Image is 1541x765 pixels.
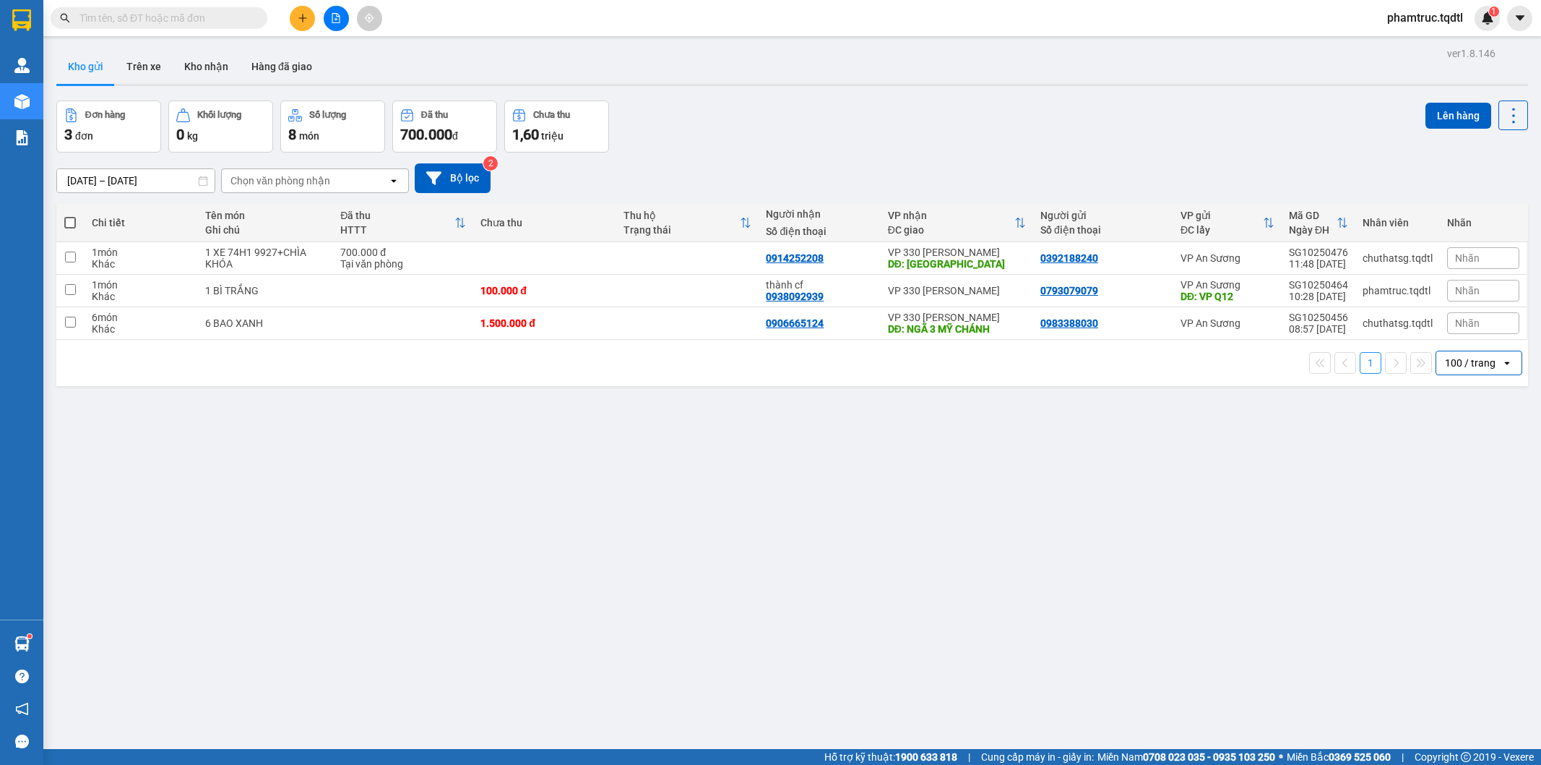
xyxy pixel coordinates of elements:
img: icon-new-feature [1481,12,1494,25]
input: Select a date range. [57,169,215,192]
svg: open [1501,357,1513,369]
button: file-add [324,6,349,31]
img: warehouse-icon [14,58,30,73]
div: DĐ: HẢI LĂNG [888,258,1026,270]
th: Toggle SortBy [1282,204,1355,242]
span: | [1402,749,1404,765]
strong: 0708 023 035 - 0935 103 250 [1143,751,1275,763]
th: Toggle SortBy [333,204,473,242]
div: Ghi chú [205,224,326,236]
span: Nhãn [1455,252,1480,264]
button: Bộ lọc [415,163,491,193]
div: Khối lượng [197,110,241,120]
button: Khối lượng0kg [168,101,273,153]
div: Đã thu [421,110,448,120]
div: Nhân viên [1363,217,1433,228]
div: Người gửi [1040,210,1166,221]
span: Miền Bắc [1287,749,1391,765]
div: Khác [92,291,191,302]
span: aim [364,13,374,23]
span: Cung cấp máy in - giấy in: [981,749,1094,765]
span: triệu [541,130,564,142]
div: Trạng thái [623,224,741,236]
img: solution-icon [14,130,30,145]
div: Khác [92,258,191,270]
button: Kho nhận [173,49,240,84]
div: 1.500.000 đ [480,317,609,329]
div: SG10250476 [1289,247,1348,258]
span: message [15,735,29,748]
button: Kho gửi [56,49,115,84]
th: Toggle SortBy [616,204,759,242]
button: aim [357,6,382,31]
div: Đơn hàng [85,110,125,120]
span: | [968,749,970,765]
span: question-circle [15,670,29,683]
button: Đã thu700.000đ [392,101,497,153]
button: Hàng đã giao [240,49,324,84]
div: Tên món [205,210,326,221]
div: Số điện thoại [766,226,873,237]
div: VP An Sương [1180,279,1274,291]
button: caret-down [1507,6,1532,31]
input: Tìm tên, số ĐT hoặc mã đơn [79,10,250,26]
span: file-add [331,13,341,23]
button: plus [290,6,315,31]
span: đ [452,130,458,142]
span: Hỗ trợ kỹ thuật: [824,749,957,765]
div: 100 / trang [1445,356,1495,370]
div: ĐC giao [888,224,1014,236]
div: HTTT [340,224,454,236]
span: Nhãn [1455,317,1480,329]
img: warehouse-icon [14,636,30,651]
div: Chi tiết [92,217,191,228]
button: 1 [1360,352,1381,374]
div: Chưa thu [480,217,609,228]
div: 08:57 [DATE] [1289,323,1348,335]
div: ver 1.8.146 [1447,46,1495,61]
span: kg [187,130,198,142]
div: 100.000 đ [480,285,609,296]
div: 1 món [92,247,191,258]
div: DĐ: VP Q12 [1180,291,1274,302]
div: VP An Sương [1180,317,1274,329]
div: phamtruc.tqdtl [1363,285,1433,296]
span: 8 [288,126,296,143]
span: caret-down [1514,12,1527,25]
span: 3 [64,126,72,143]
div: Khác [92,323,191,335]
div: 1 XE 74H1 9927+CHÌA KHÓA [205,247,326,270]
div: 0906665124 [766,317,824,329]
th: Toggle SortBy [881,204,1033,242]
div: 1 BÌ TRẮNG [205,285,326,296]
div: VP gửi [1180,210,1263,221]
div: VP 330 [PERSON_NAME] [888,312,1026,323]
div: DĐ: NGÃ 3 MỸ CHÁNH [888,323,1026,335]
div: Chưa thu [533,110,570,120]
div: SG10250464 [1289,279,1348,291]
div: 0914252208 [766,252,824,264]
div: Đã thu [340,210,454,221]
strong: 1900 633 818 [895,751,957,763]
div: ĐC lấy [1180,224,1263,236]
div: Người nhận [766,208,873,220]
div: Số lượng [309,110,346,120]
div: 10:28 [DATE] [1289,291,1348,302]
button: Số lượng8món [280,101,385,153]
img: warehouse-icon [14,94,30,109]
sup: 1 [1489,7,1499,17]
sup: 1 [27,634,32,638]
span: copyright [1461,752,1471,762]
th: Toggle SortBy [1173,204,1282,242]
div: 6 món [92,312,191,323]
div: Nhãn [1447,217,1519,228]
span: 1 [1491,7,1496,17]
div: Số điện thoại [1040,224,1166,236]
span: 0 [176,126,184,143]
span: search [60,13,70,23]
span: 1,60 [512,126,539,143]
div: 0938092939 [766,291,824,302]
button: Trên xe [115,49,173,84]
div: VP nhận [888,210,1014,221]
span: Miền Nam [1097,749,1275,765]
